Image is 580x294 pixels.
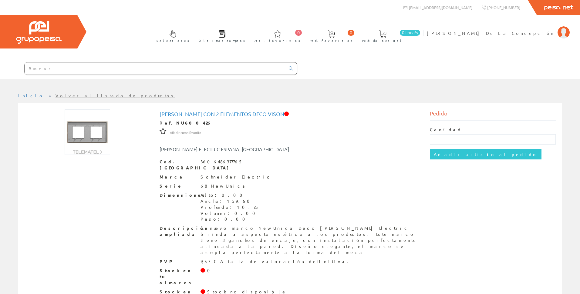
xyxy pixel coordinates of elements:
[201,183,247,189] div: 68 New Unica
[157,38,189,44] span: Selectores
[16,21,62,44] img: Grupo Peisa
[160,183,196,189] span: Serie
[65,109,110,155] img: Foto artículo Marco con 2 elementos Deco vison (150x150)
[170,130,201,135] span: Añadir como favorito
[427,30,555,36] span: [PERSON_NAME] De La Concepción
[430,127,462,133] label: Cantidad
[487,5,520,10] span: [PHONE_NUMBER]
[150,25,192,46] a: Selectores
[176,120,211,125] strong: NU600426
[160,174,196,180] span: Marca
[362,38,403,44] span: Pedido actual
[160,111,421,117] h1: [PERSON_NAME] con 2 elementos Deco vison
[409,5,472,10] span: [EMAIL_ADDRESS][DOMAIN_NAME]
[160,268,196,286] span: Stock en tu almacen
[400,30,420,36] span: 0 línea/s
[160,225,196,237] span: Descripción ampliada
[56,93,175,98] a: Volver al listado de productos
[295,30,302,36] span: 0
[201,210,259,216] div: Volumen: 0.00
[201,216,259,222] div: Peso: 0.00
[430,149,541,159] input: Añadir artículo al pedido
[160,120,421,126] div: Ref.
[201,174,272,180] div: Schneider Electric
[160,159,196,171] span: Cod. [GEOGRAPHIC_DATA]
[160,259,196,265] span: PVP
[201,192,259,198] div: Alto: 0.00
[201,225,421,256] div: El nuevo marco New Unica Deco [PERSON_NAME] Electric brinda un aspecto estético a los productos. ...
[255,38,300,44] span: Art. favoritos
[430,109,556,121] div: Pedido
[427,25,570,31] a: [PERSON_NAME] De La Concepción
[201,198,259,204] div: Ancho: 159.60
[160,192,196,198] span: Dimensiones
[193,25,248,46] a: Últimas compras
[310,38,353,44] span: Ped. favoritos
[201,159,243,165] div: 3606486377765
[201,204,259,210] div: Profundo: 10.25
[155,146,313,153] div: [PERSON_NAME] ELECTRIC ESPAÑA, [GEOGRAPHIC_DATA]
[25,62,285,75] input: Buscar ...
[18,93,44,98] a: Inicio
[201,259,352,265] div: 9,57 € A falta de valoración definitiva.
[207,268,214,274] div: 0
[348,30,354,36] span: 0
[199,38,245,44] span: Últimas compras
[170,129,201,135] a: Añadir como favorito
